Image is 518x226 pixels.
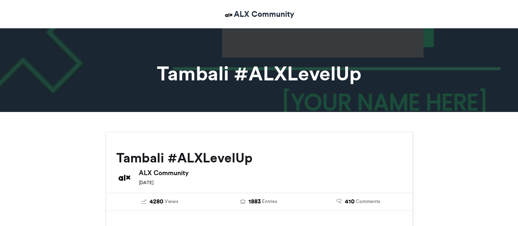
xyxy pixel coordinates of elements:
img: ALX Community [224,10,234,20]
img: ALX Community [116,169,133,186]
span: 1883 [249,197,261,206]
h2: Tambali #ALXLevelUp [116,151,402,165]
small: [DATE] [139,180,154,185]
h6: ALX Community [139,169,402,176]
a: ALX Community [224,8,294,20]
span: 410 [345,197,355,206]
span: 4280 [149,197,163,206]
span: Comments [356,198,380,205]
a: 410 Comments [315,197,402,206]
a: 1883 Entries [215,197,303,206]
span: Entries [262,198,277,205]
h1: Tambali #ALXLevelUp [32,64,486,83]
span: Views [165,198,178,205]
a: 4280 Views [116,197,204,206]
